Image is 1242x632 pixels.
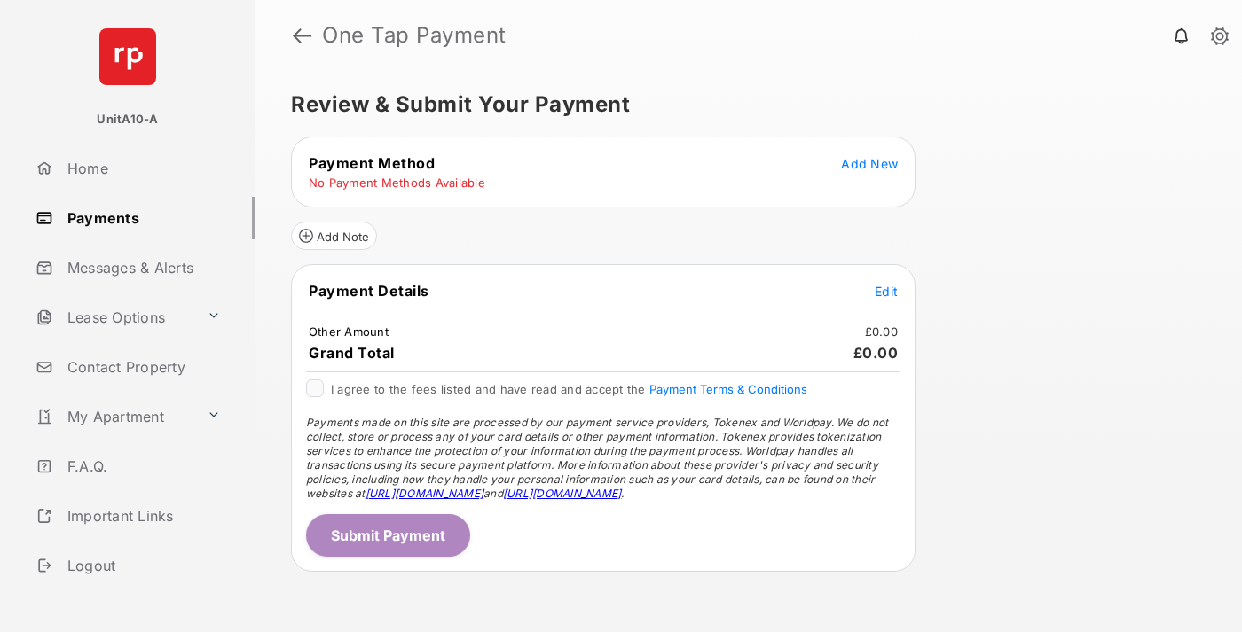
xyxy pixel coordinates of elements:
[503,487,621,500] a: [URL][DOMAIN_NAME]
[309,344,395,362] span: Grand Total
[306,514,470,557] button: Submit Payment
[331,382,807,396] span: I agree to the fees listed and have read and accept the
[841,154,898,172] button: Add New
[875,282,898,300] button: Edit
[366,487,483,500] a: [URL][DOMAIN_NAME]
[309,282,429,300] span: Payment Details
[97,111,158,129] p: UnitA10-A
[28,445,255,488] a: F.A.Q.
[99,28,156,85] img: svg+xml;base64,PHN2ZyB4bWxucz0iaHR0cDovL3d3dy53My5vcmcvMjAwMC9zdmciIHdpZHRoPSI2NCIgaGVpZ2h0PSI2NC...
[28,296,200,339] a: Lease Options
[28,495,228,537] a: Important Links
[28,147,255,190] a: Home
[309,154,435,172] span: Payment Method
[28,544,255,587] a: Logout
[291,222,377,250] button: Add Note
[28,197,255,239] a: Payments
[308,324,389,339] td: Other Amount
[28,246,255,289] a: Messages & Alerts
[306,416,888,500] span: Payments made on this site are processed by our payment service providers, Tokenex and Worldpay. ...
[864,324,899,339] td: £0.00
[291,94,1192,115] h5: Review & Submit Your Payment
[28,395,200,438] a: My Apartment
[308,175,486,191] td: No Payment Methods Available
[649,382,807,396] button: I agree to the fees listed and have read and accept the
[28,346,255,388] a: Contact Property
[322,25,507,46] strong: One Tap Payment
[875,284,898,299] span: Edit
[853,344,899,362] span: £0.00
[841,156,898,171] span: Add New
